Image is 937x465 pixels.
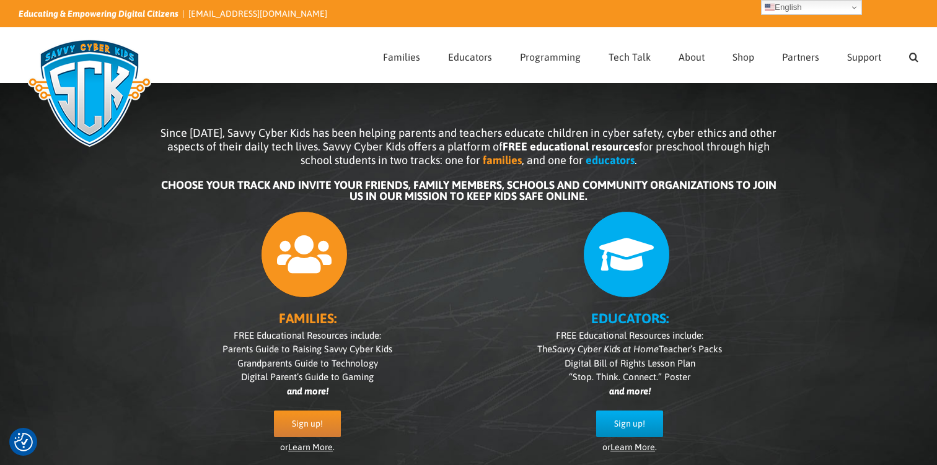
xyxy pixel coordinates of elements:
span: Grandparents Guide to Technology [237,358,378,368]
span: Families [383,52,420,62]
img: Revisit consent button [14,433,33,451]
span: Shop [732,52,754,62]
span: Sign up! [614,419,645,429]
a: Families [383,28,420,82]
span: Tech Talk [609,52,651,62]
a: Shop [732,28,754,82]
i: Educating & Empowering Digital Citizens [19,9,178,19]
b: FAMILIES: [279,310,337,326]
a: Programming [520,28,581,82]
span: Partners [782,52,819,62]
b: EDUCATORS: [591,310,669,326]
span: Support [847,52,881,62]
a: Educators [448,28,492,82]
button: Consent Preferences [14,433,33,451]
i: and more! [287,386,328,396]
a: Sign up! [274,411,341,437]
span: The Teacher’s Packs [537,344,722,354]
span: or . [280,442,335,452]
span: Digital Parent’s Guide to Gaming [241,372,374,382]
span: . [635,154,637,167]
a: About [679,28,705,82]
span: , and one for [522,154,583,167]
b: educators [586,154,635,167]
a: Learn More [288,442,333,452]
a: Sign up! [596,411,663,437]
i: and more! [609,386,651,396]
a: Tech Talk [609,28,651,82]
span: Sign up! [292,419,323,429]
span: FREE Educational Resources include: [556,330,703,341]
span: Educators [448,52,492,62]
a: [EMAIL_ADDRESS][DOMAIN_NAME] [188,9,327,19]
a: Learn More [610,442,655,452]
b: FREE educational resources [503,140,639,153]
b: families [483,154,522,167]
span: “Stop. Think. Connect.” Poster [569,372,690,382]
img: Savvy Cyber Kids Logo [19,31,161,155]
span: Since [DATE], Savvy Cyber Kids has been helping parents and teachers educate children in cyber sa... [161,126,776,167]
a: Partners [782,28,819,82]
span: FREE Educational Resources include: [234,330,381,341]
span: Programming [520,52,581,62]
span: Digital Bill of Rights Lesson Plan [565,358,695,368]
span: About [679,52,705,62]
span: or . [602,442,657,452]
a: Search [909,28,918,82]
img: en [765,2,775,12]
span: Parents Guide to Raising Savvy Cyber Kids [222,344,392,354]
a: Support [847,28,881,82]
b: CHOOSE YOUR TRACK AND INVITE YOUR FRIENDS, FAMILY MEMBERS, SCHOOLS AND COMMUNITY ORGANIZATIONS TO... [161,178,776,202]
nav: Main Menu [383,28,918,82]
i: Savvy Cyber Kids at Home [552,344,659,354]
